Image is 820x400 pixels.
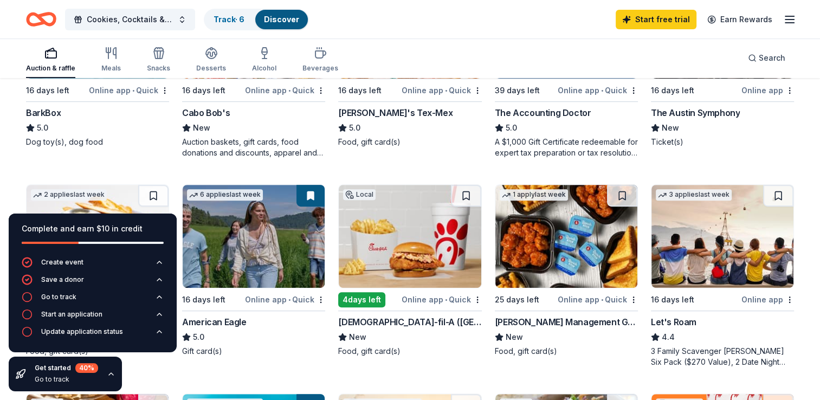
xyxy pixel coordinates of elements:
[147,42,170,78] button: Snacks
[183,185,325,288] img: Image for American Eagle
[349,331,366,344] span: New
[495,184,638,357] a: Image for Avants Management Group1 applylast week25 days leftOnline app•Quick[PERSON_NAME] Manage...
[495,315,638,328] div: [PERSON_NAME] Management Group
[41,293,76,301] div: Go to track
[338,106,453,119] div: [PERSON_NAME]'s Tex-Mex
[651,185,793,288] img: Image for Let's Roam
[739,47,794,69] button: Search
[193,331,204,344] span: 5.0
[22,326,164,344] button: Update application status
[741,83,794,97] div: Online app
[495,293,539,306] div: 25 days left
[26,137,169,147] div: Dog toy(s), dog food
[338,184,481,357] a: Image for Chick-fil-A (Austin)Local4days leftOnline app•Quick[DEMOGRAPHIC_DATA]-fil-A ([GEOGRAPHI...
[759,51,785,64] span: Search
[26,184,169,357] a: Image for Perry's Steakhouse2 applieslast week16 days leftOnline app[PERSON_NAME] SteakhouseNewFo...
[662,121,679,134] span: New
[558,83,638,97] div: Online app Quick
[196,64,226,73] div: Desserts
[495,185,637,288] img: Image for Avants Management Group
[41,275,84,284] div: Save a donor
[252,42,276,78] button: Alcohol
[339,185,481,288] img: Image for Chick-fil-A (Austin)
[147,64,170,73] div: Snacks
[214,15,244,24] a: Track· 6
[196,42,226,78] button: Desserts
[701,10,779,29] a: Earn Rewards
[601,295,603,304] span: •
[338,346,481,357] div: Food, gift card(s)
[338,315,481,328] div: [DEMOGRAPHIC_DATA]-fil-A ([GEOGRAPHIC_DATA])
[22,309,164,326] button: Start an application
[35,363,98,373] div: Get started
[651,106,740,119] div: The Austin Symphony
[37,121,48,134] span: 5.0
[26,42,75,78] button: Auction & raffle
[245,293,325,306] div: Online app Quick
[193,121,210,134] span: New
[101,64,121,73] div: Meals
[22,274,164,292] button: Save a donor
[182,346,325,357] div: Gift card(s)
[651,84,694,97] div: 16 days left
[75,363,98,373] div: 40 %
[26,7,56,32] a: Home
[495,137,638,158] div: A $1,000 Gift Certificate redeemable for expert tax preparation or tax resolution services—recipi...
[41,310,102,319] div: Start an application
[31,189,107,201] div: 2 applies last week
[252,64,276,73] div: Alcohol
[26,64,75,73] div: Auction & raffle
[506,121,517,134] span: 5.0
[741,293,794,306] div: Online app
[343,189,376,200] div: Local
[65,9,195,30] button: Cookies, Cocktails & Confections
[264,15,299,24] a: Discover
[495,106,591,119] div: The Accounting Doctor
[204,9,309,30] button: Track· 6Discover
[495,346,638,357] div: Food, gift card(s)
[26,84,69,97] div: 16 days left
[402,83,482,97] div: Online app Quick
[89,83,169,97] div: Online app Quick
[132,86,134,95] span: •
[651,137,794,147] div: Ticket(s)
[288,295,290,304] span: •
[302,64,338,73] div: Beverages
[601,86,603,95] span: •
[41,327,123,336] div: Update application status
[445,295,447,304] span: •
[558,293,638,306] div: Online app Quick
[402,293,482,306] div: Online app Quick
[22,222,164,235] div: Complete and earn $10 in credit
[22,257,164,274] button: Create event
[302,42,338,78] button: Beverages
[656,189,732,201] div: 3 applies last week
[445,86,447,95] span: •
[338,292,385,307] div: 4 days left
[662,331,675,344] span: 4.4
[349,121,360,134] span: 5.0
[187,189,263,201] div: 6 applies last week
[182,106,230,119] div: Cabo Bob's
[651,346,794,367] div: 3 Family Scavenger [PERSON_NAME] Six Pack ($270 Value), 2 Date Night Scavenger [PERSON_NAME] Two ...
[651,184,794,367] a: Image for Let's Roam3 applieslast week16 days leftOnline appLet's Roam4.43 Family Scavenger [PERS...
[338,137,481,147] div: Food, gift card(s)
[495,84,540,97] div: 39 days left
[245,83,325,97] div: Online app Quick
[182,137,325,158] div: Auction baskets, gift cards, food donations and discounts, apparel and promotional items
[651,293,694,306] div: 16 days left
[35,375,98,384] div: Go to track
[182,293,225,306] div: 16 days left
[101,42,121,78] button: Meals
[288,86,290,95] span: •
[26,106,61,119] div: BarkBox
[338,84,382,97] div: 16 days left
[616,10,696,29] a: Start free trial
[506,331,523,344] span: New
[182,315,246,328] div: American Eagle
[87,13,173,26] span: Cookies, Cocktails & Confections
[500,189,568,201] div: 1 apply last week
[651,315,696,328] div: Let's Roam
[182,184,325,357] a: Image for American Eagle6 applieslast week16 days leftOnline app•QuickAmerican Eagle5.0Gift card(s)
[41,258,83,267] div: Create event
